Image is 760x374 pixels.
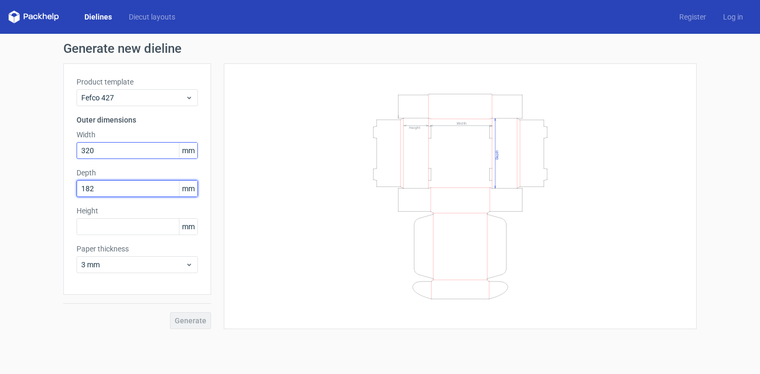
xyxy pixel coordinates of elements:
span: Fefco 427 [81,92,185,103]
a: Log in [715,12,752,22]
h1: Generate new dieline [63,42,697,55]
text: Height [409,125,420,129]
label: Product template [77,77,198,87]
span: 3 mm [81,259,185,270]
text: Depth [495,149,499,159]
text: Width [457,120,467,125]
label: Paper thickness [77,244,198,254]
span: mm [179,143,197,158]
a: Register [671,12,715,22]
span: mm [179,219,197,235]
label: Depth [77,167,198,178]
h3: Outer dimensions [77,115,198,125]
label: Height [77,205,198,216]
a: Diecut layouts [120,12,184,22]
label: Width [77,129,198,140]
a: Dielines [76,12,120,22]
span: mm [179,181,197,197]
